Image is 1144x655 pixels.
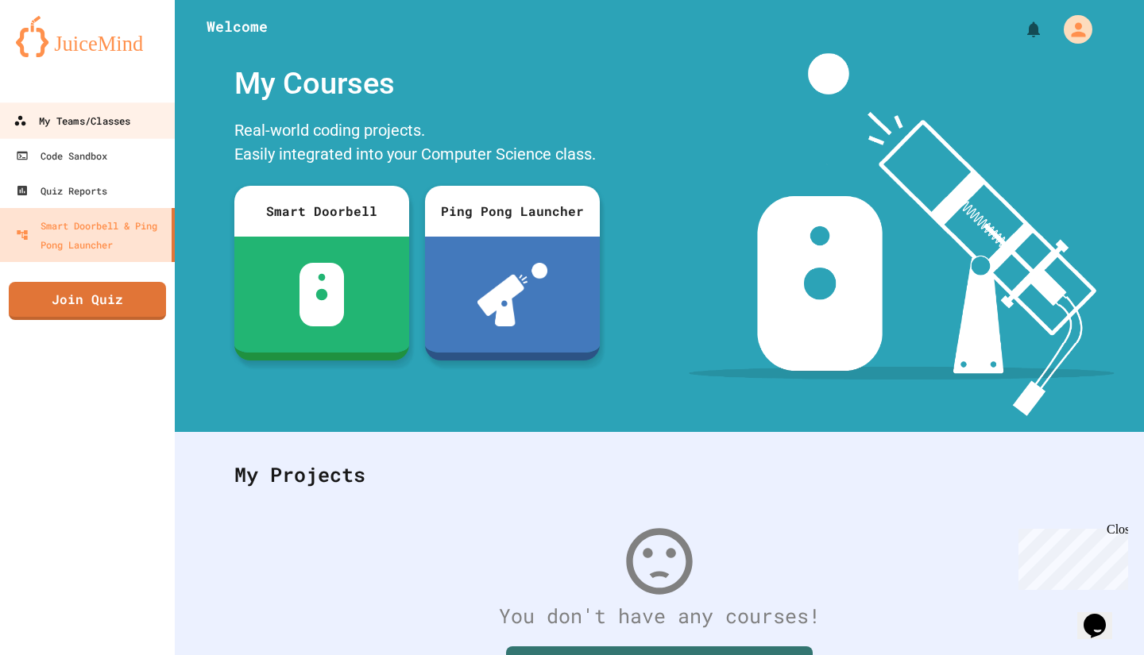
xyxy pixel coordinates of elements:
[16,16,159,57] img: logo-orange.svg
[226,53,608,114] div: My Courses
[9,282,166,320] a: Join Quiz
[689,53,1115,416] img: banner-image-my-projects.png
[16,181,107,200] div: Quiz Reports
[1047,11,1096,48] div: My Account
[425,186,600,237] div: Ping Pong Launcher
[218,601,1100,631] div: You don't have any courses!
[1012,522,1128,590] iframe: chat widget
[6,6,110,101] div: Chat with us now!Close
[477,263,548,326] img: ppl-with-ball.png
[16,216,165,254] div: Smart Doorbell & Ping Pong Launcher
[300,263,345,326] img: sdb-white.svg
[14,111,130,131] div: My Teams/Classes
[16,146,107,165] div: Code Sandbox
[226,114,608,174] div: Real-world coding projects. Easily integrated into your Computer Science class.
[218,444,1100,506] div: My Projects
[995,16,1047,43] div: My Notifications
[234,186,409,237] div: Smart Doorbell
[1077,591,1128,639] iframe: chat widget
